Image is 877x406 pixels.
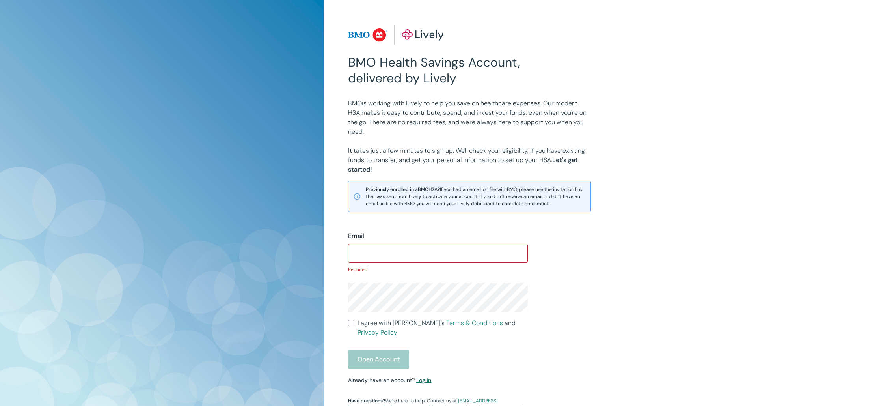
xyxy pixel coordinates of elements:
[358,328,397,337] a: Privacy Policy
[348,99,591,137] p: BMO is working with Lively to help you save on healthcare expenses. Our modern HSA makes it easy ...
[348,266,528,273] p: Required
[348,376,431,384] small: Already have an account?
[366,186,586,207] span: If you had an email on file with BMO , please use the invitation link that was sent from Lively t...
[416,376,431,384] a: Log in
[348,231,364,241] label: Email
[348,398,385,404] strong: Have questions?
[348,25,443,45] img: Lively
[348,146,591,174] p: It takes just a few minutes to sign up. We'll check your eligibility, if you have existing funds ...
[446,319,503,327] a: Terms & Conditions
[358,318,528,337] span: I agree with [PERSON_NAME]’s and
[348,54,528,86] h2: BMO Health Savings Account, delivered by Lively
[366,186,440,193] strong: Previously enrolled in a BMO HSA?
